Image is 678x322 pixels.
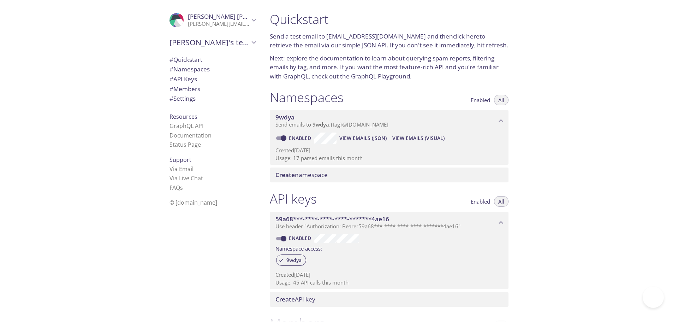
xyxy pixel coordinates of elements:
span: API key [275,295,315,303]
button: All [494,95,509,105]
a: Enabled [288,135,314,141]
p: Created [DATE] [275,271,503,279]
div: Tom's team [164,33,261,52]
button: Enabled [466,95,494,105]
button: View Emails (JSON) [337,133,389,144]
span: Resources [169,113,197,121]
span: namespace [275,171,328,179]
a: click here [453,32,480,40]
p: Usage: 17 parsed emails this month [275,154,503,162]
span: Create [275,295,295,303]
span: Quickstart [169,55,202,64]
div: Quickstart [164,55,261,65]
span: [PERSON_NAME]'s team [169,37,249,47]
h1: Quickstart [270,11,509,27]
span: 9wdya [282,257,306,263]
div: Members [164,84,261,94]
p: Created [DATE] [275,147,503,154]
a: Status Page [169,141,201,148]
div: 9wdya [276,254,306,266]
div: Tom Jones [164,8,261,32]
div: Create namespace [270,168,509,182]
span: View Emails (JSON) [339,134,387,142]
div: 9wdya namespace [270,110,509,132]
span: # [169,75,173,83]
label: Namespace access: [275,243,322,253]
a: FAQ [169,184,183,192]
a: documentation [320,54,363,62]
div: Team Settings [164,94,261,104]
button: Enabled [466,196,494,207]
div: API Keys [164,74,261,84]
span: Support [169,156,191,164]
div: Namespaces [164,64,261,74]
span: [PERSON_NAME] [PERSON_NAME] [188,12,285,21]
span: Members [169,85,200,93]
span: Send emails to . {tag} @[DOMAIN_NAME] [275,121,388,128]
span: Settings [169,94,196,103]
a: GraphQL Playground [351,72,410,80]
a: Via Live Chat [169,174,203,182]
a: Documentation [169,131,212,139]
p: Usage: 45 API calls this month [275,279,503,286]
a: [EMAIL_ADDRESS][DOMAIN_NAME] [326,32,426,40]
h1: API keys [270,191,317,207]
span: Namespaces [169,65,210,73]
h1: Namespaces [270,89,344,105]
span: # [169,65,173,73]
span: Create [275,171,295,179]
span: 9wdya [313,121,329,128]
a: Via Email [169,165,194,173]
p: Send a test email to and then to retrieve the email via our simple JSON API. If you don't see it ... [270,32,509,50]
span: s [180,184,183,192]
span: # [169,85,173,93]
button: View Emails (Visual) [389,133,447,144]
span: 9wdya [275,113,295,121]
button: All [494,196,509,207]
p: Next: explore the to learn about querying spam reports, filtering emails by tag, and more. If you... [270,54,509,81]
span: # [169,94,173,103]
iframe: Help Scout Beacon - Open [643,287,664,308]
div: Create API Key [270,292,509,307]
span: API Keys [169,75,197,83]
span: © [DOMAIN_NAME] [169,199,217,206]
a: GraphQL API [169,122,203,130]
span: # [169,55,173,64]
span: View Emails (Visual) [392,134,445,142]
p: [PERSON_NAME][EMAIL_ADDRESS][DOMAIN_NAME] [188,21,249,28]
a: Enabled [288,235,314,241]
